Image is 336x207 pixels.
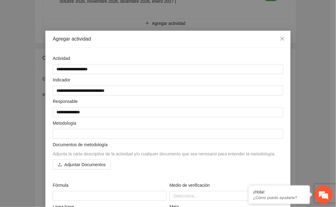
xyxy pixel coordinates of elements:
span: upload [58,162,62,167]
div: ¡Hola! [253,189,305,194]
span: Medio de verificación [170,182,212,189]
button: Close [274,31,291,47]
span: Estamos en línea. [36,68,85,130]
button: uploadAdjuntar Documentos [53,160,111,170]
div: Agregar actividad [53,36,283,42]
div: Minimizar ventana de chat en vivo [101,3,115,18]
span: Fórmula [53,182,71,189]
span: Actividad [53,55,73,62]
p: ¿Cómo puedo ayudarte? [253,195,305,200]
span: Metodología [53,120,79,127]
span: Responsable [53,98,80,105]
span: Indicador [53,76,73,83]
span: uploadAdjuntar Documentos [53,162,111,167]
div: Chatee con nosotros ahora [32,31,103,39]
span: Documentos de metodología [53,142,108,147]
textarea: Escriba su mensaje y pulse “Intro” [3,140,117,162]
span: Adjunta la carta descriptiva de la actividad y/o cualquier documento que sea necesario para enten... [53,151,276,156]
span: close [280,36,285,41]
span: Adjuntar Documentos [64,161,106,168]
